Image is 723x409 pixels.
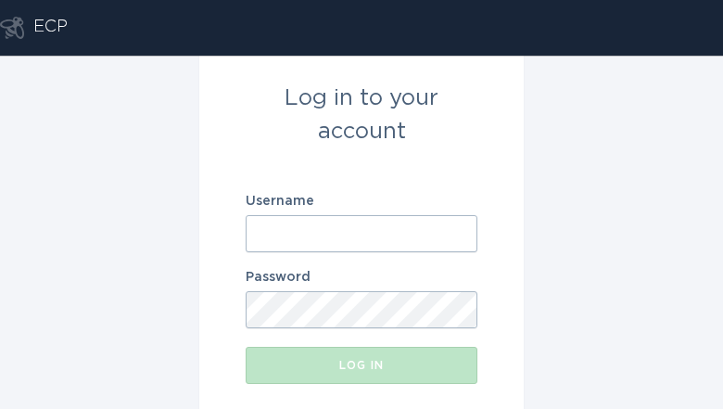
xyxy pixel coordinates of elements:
div: Log in to your account [246,82,477,148]
button: Log in [246,347,477,384]
label: Username [246,195,477,208]
div: Log in [255,360,468,371]
label: Password [246,271,477,284]
div: ECP [33,17,68,39]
